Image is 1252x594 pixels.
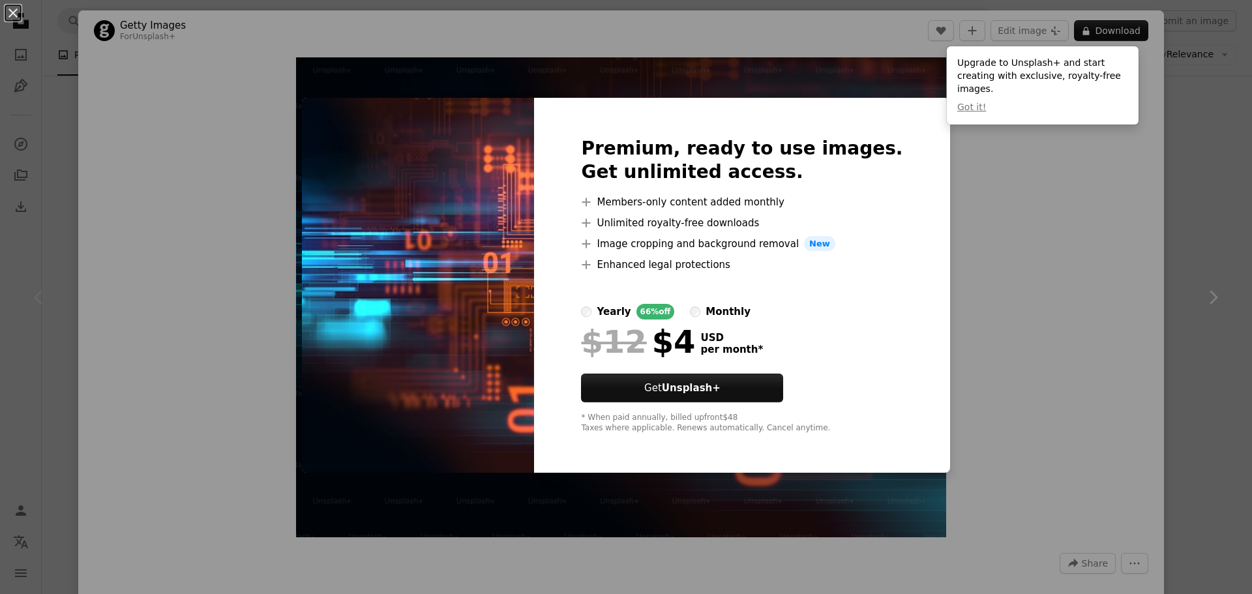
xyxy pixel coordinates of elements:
[581,236,902,252] li: Image cropping and background removal
[690,306,700,317] input: monthly
[662,382,721,394] strong: Unsplash+
[581,325,695,359] div: $4
[581,257,902,273] li: Enhanced legal protections
[957,101,986,114] button: Got it!
[581,137,902,184] h2: Premium, ready to use images. Get unlimited access.
[302,98,534,473] img: premium_photo-1661872680599-bfb0a671f8b1
[581,194,902,210] li: Members-only content added monthly
[581,413,902,434] div: * When paid annually, billed upfront $48 Taxes where applicable. Renews automatically. Cancel any...
[581,374,783,402] button: GetUnsplash+
[581,306,591,317] input: yearly66%off
[636,304,675,319] div: 66% off
[706,304,751,319] div: monthly
[700,344,763,355] span: per month *
[804,236,835,252] span: New
[581,325,646,359] span: $12
[597,304,631,319] div: yearly
[581,215,902,231] li: Unlimited royalty-free downloads
[700,332,763,344] span: USD
[947,46,1139,125] div: Upgrade to Unsplash+ and start creating with exclusive, royalty-free images.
